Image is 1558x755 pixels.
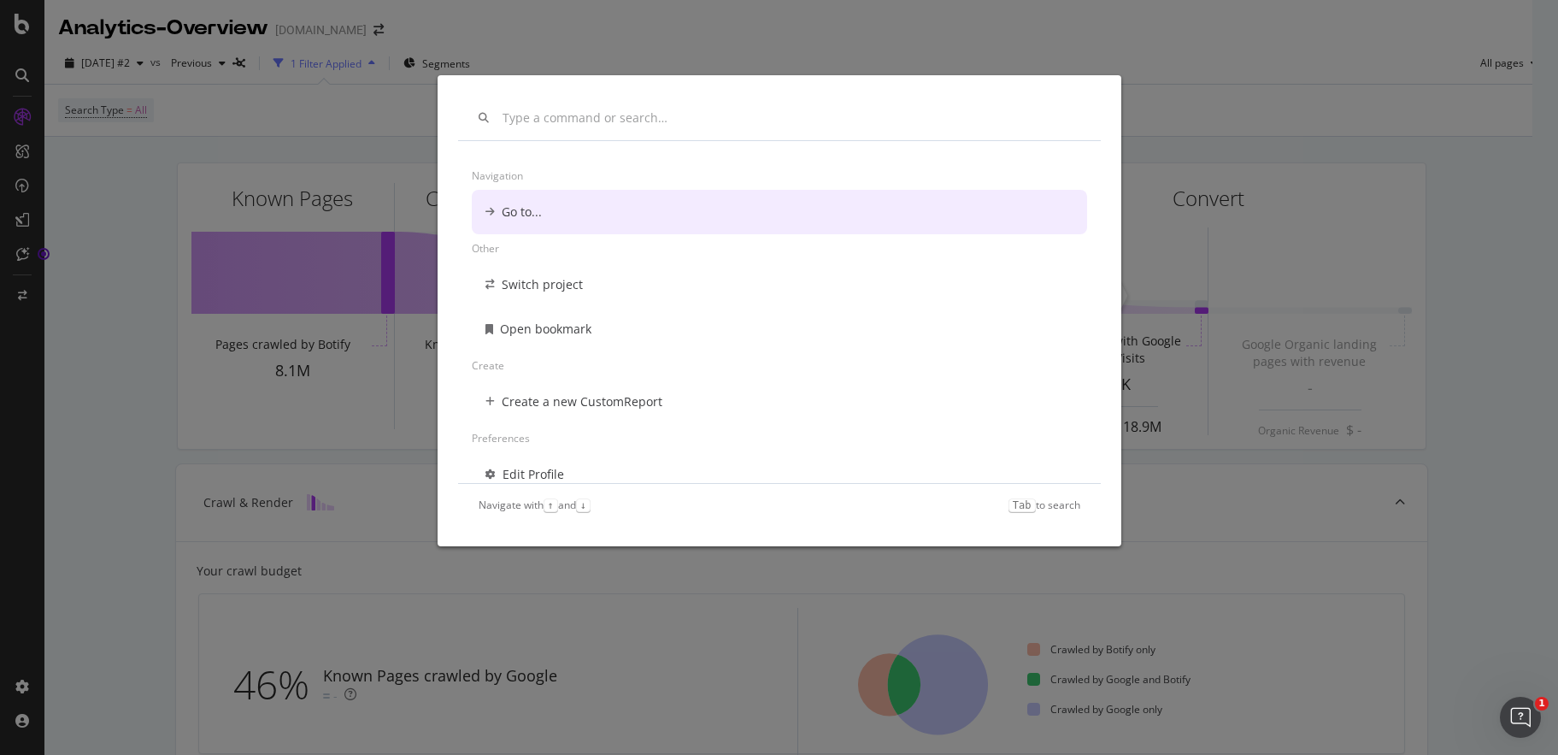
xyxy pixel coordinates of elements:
div: Go to... [502,203,542,221]
div: Open bookmark [500,321,591,338]
span: 1 [1535,697,1549,711]
div: Create [472,351,1087,380]
div: Edit Profile [503,466,564,483]
div: Other [472,234,1087,262]
input: Type a command or search… [503,111,1080,126]
div: Switch project [502,276,583,293]
kbd: ↓ [576,498,591,512]
div: Create a new CustomReport [502,393,662,410]
div: modal [438,75,1121,546]
div: to search [1008,498,1080,512]
div: Navigate with and [479,498,591,512]
kbd: Tab [1008,498,1036,512]
div: Navigation [472,162,1087,190]
div: Preferences [472,424,1087,452]
iframe: Intercom live chat [1500,697,1541,738]
kbd: ↑ [544,498,558,512]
